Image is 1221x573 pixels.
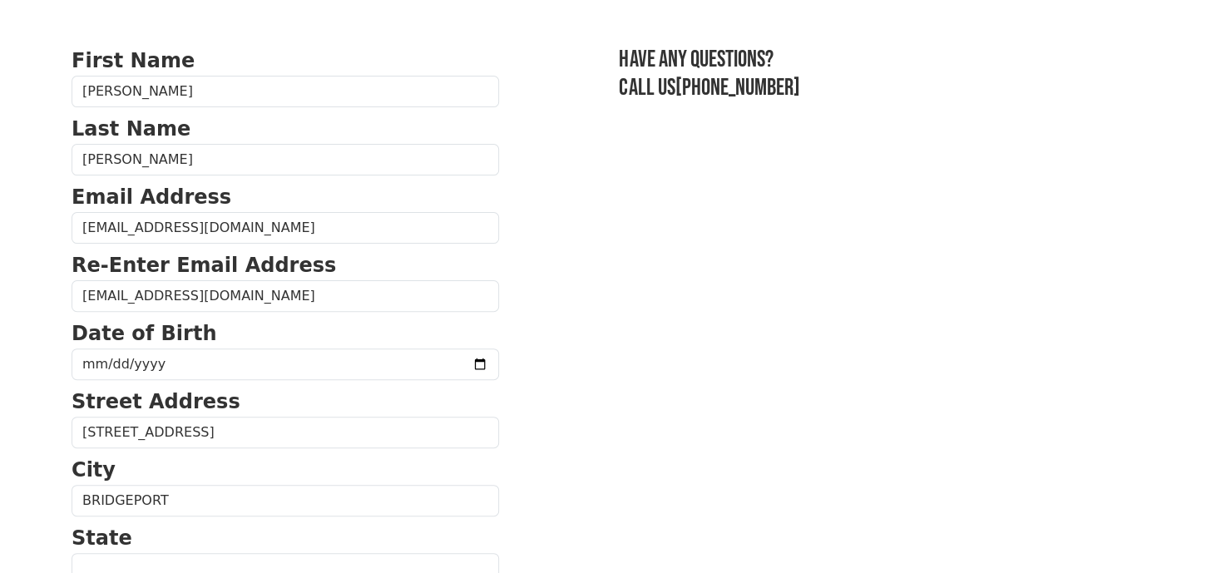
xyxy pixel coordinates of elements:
[72,526,132,550] strong: State
[72,212,499,244] input: Email Address
[72,485,499,516] input: City
[72,254,336,277] strong: Re-Enter Email Address
[72,458,116,482] strong: City
[619,74,1149,102] h3: Call us
[619,46,1149,74] h3: Have any questions?
[72,76,499,107] input: First Name
[72,185,231,209] strong: Email Address
[675,74,799,101] a: [PHONE_NUMBER]
[72,322,216,345] strong: Date of Birth
[72,117,190,141] strong: Last Name
[72,280,499,312] input: Re-Enter Email Address
[72,390,240,413] strong: Street Address
[72,144,499,175] input: Last Name
[72,417,499,448] input: Street Address
[72,49,195,72] strong: First Name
